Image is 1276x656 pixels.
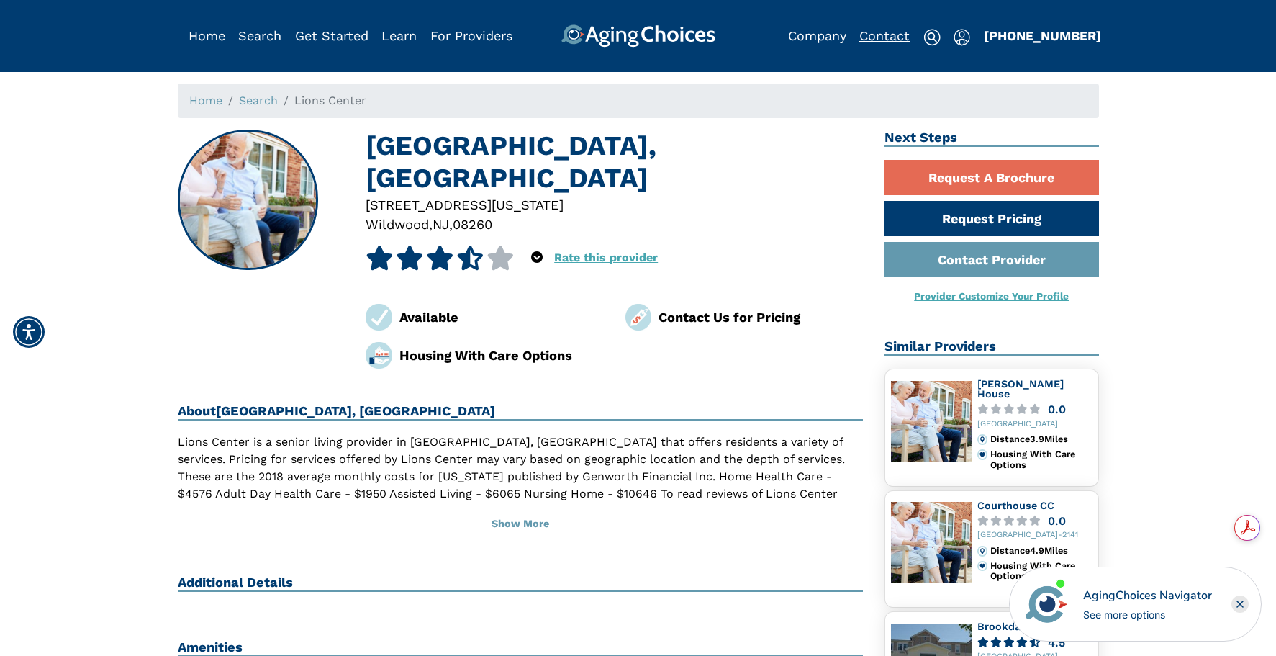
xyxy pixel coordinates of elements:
div: Popover trigger [238,24,281,48]
div: See more options [1083,607,1212,622]
div: [STREET_ADDRESS][US_STATE] [366,195,863,215]
span: Lions Center [294,94,366,107]
a: For Providers [430,28,512,43]
img: avatar [1022,580,1071,629]
span: , [429,217,433,232]
a: 0.0 [977,404,1092,415]
a: Contact [859,28,910,43]
a: Provider Customize Your Profile [914,290,1069,302]
img: distance.svg [977,434,987,444]
img: primary.svg [977,449,987,459]
h1: [GEOGRAPHIC_DATA], [GEOGRAPHIC_DATA] [366,130,863,195]
img: user-icon.svg [954,29,970,46]
a: Search [239,94,278,107]
div: 08260 [453,215,492,234]
a: Search [238,28,281,43]
a: Learn [381,28,417,43]
img: Lions Center, Wildwood NJ [178,131,317,269]
h2: About [GEOGRAPHIC_DATA], [GEOGRAPHIC_DATA] [178,403,864,421]
img: primary.svg [977,561,987,571]
div: Distance 3.9 Miles [990,434,1092,444]
div: Accessibility Menu [13,316,45,348]
a: Request Pricing [884,201,1099,236]
a: 0.0 [977,516,1092,526]
h2: Similar Providers [884,338,1099,356]
a: Home [189,28,225,43]
div: Available [399,307,604,327]
a: Brookdale Cape May [977,621,1082,632]
button: Show More [178,508,864,540]
a: 4.5 [977,637,1092,648]
h2: Additional Details [178,575,864,592]
a: Request A Brochure [884,160,1099,195]
div: 4.5 [1048,637,1065,648]
div: Popover trigger [531,246,543,270]
nav: breadcrumb [178,84,1099,118]
span: NJ [433,217,449,232]
div: Housing With Care Options [399,346,604,365]
a: Contact Provider [884,242,1099,277]
span: Wildwood [366,217,429,232]
a: Courthouse CC [977,500,1054,511]
div: Contact Us for Pricing [659,307,863,327]
div: [GEOGRAPHIC_DATA]-2141 [977,531,1092,540]
div: Popover trigger [954,24,970,48]
h2: Next Steps [884,130,1099,147]
img: search-icon.svg [923,29,941,46]
div: AgingChoices Navigator [1083,587,1212,604]
div: Housing With Care Options [990,561,1092,582]
span: , [449,217,453,232]
div: [GEOGRAPHIC_DATA] [977,420,1092,429]
div: Close [1231,596,1249,613]
div: Distance 4.9 Miles [990,546,1092,556]
a: Home [189,94,222,107]
p: Lions Center is a senior living provider in [GEOGRAPHIC_DATA], [GEOGRAPHIC_DATA] that offers resi... [178,433,864,537]
div: 0.0 [1048,516,1066,526]
img: distance.svg [977,546,987,556]
a: Get Started [295,28,368,43]
a: Company [788,28,846,43]
div: 0.0 [1048,404,1066,415]
a: [PERSON_NAME] House [977,378,1064,400]
a: Rate this provider [554,251,658,264]
img: AgingChoices [561,24,715,48]
a: [PHONE_NUMBER] [984,28,1101,43]
div: Housing With Care Options [990,449,1092,470]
